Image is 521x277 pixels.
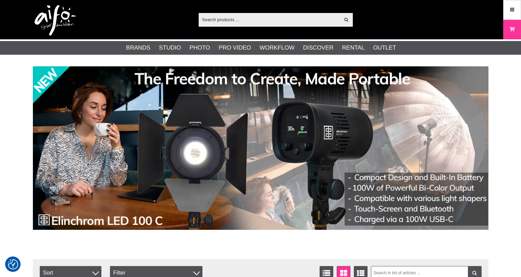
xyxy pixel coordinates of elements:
[8,259,18,269] img: Revisit consent button
[126,43,150,52] a: Brands
[373,43,396,52] a: Outlet
[159,43,181,52] a: Studio
[189,43,210,52] a: Photo
[219,43,251,52] a: Pro Video
[342,43,365,52] a: Rental
[35,5,76,36] img: logo.png
[33,66,488,230] img: Ad:002 banner-elin-led100c11390x.jpg
[8,258,18,271] button: Consent Preferences
[199,14,340,25] input: Search products ...
[303,43,334,52] a: Discover
[260,43,295,52] a: Workflow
